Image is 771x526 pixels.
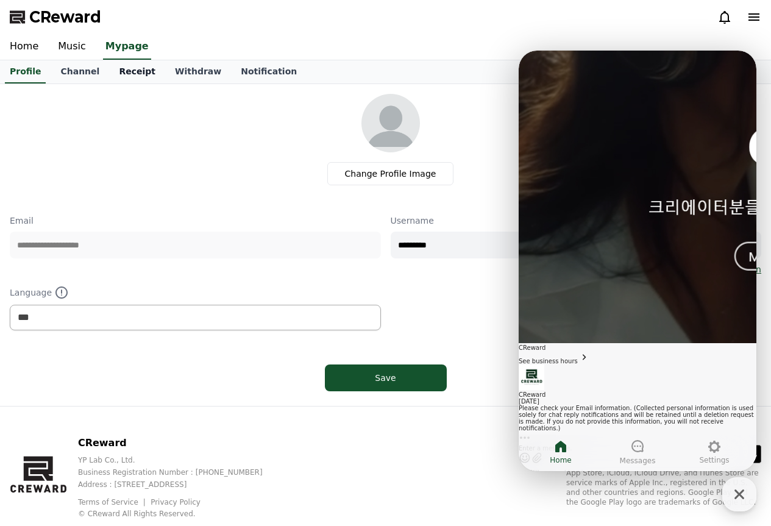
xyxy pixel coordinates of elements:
[78,467,282,477] p: Business Registration Number : [PHONE_NUMBER]
[78,480,282,489] p: Address : [STREET_ADDRESS]
[519,51,756,471] iframe: Channel chat
[78,498,147,506] a: Terms of Service
[103,34,151,60] a: Mypage
[165,60,231,84] a: Withdraw
[151,498,201,506] a: Privacy Policy
[10,7,101,27] a: CReward
[327,162,454,185] label: Change Profile Image
[566,468,761,507] p: App Store, iCloud, iCloud Drive, and iTunes Store are service marks of Apple Inc., registered in ...
[391,215,762,227] p: Username
[349,372,422,384] div: Save
[78,436,282,450] p: CReward
[361,94,420,152] img: profile_image
[29,7,101,27] span: CReward
[5,60,46,84] a: Profile
[10,215,381,227] p: Email
[78,509,282,519] p: © CReward All Rights Reserved.
[51,60,109,84] a: Channel
[48,34,96,60] a: Music
[78,455,282,465] p: YP Lab Co., Ltd.
[231,60,307,84] a: Notification
[109,60,165,84] a: Receipt
[325,364,447,391] button: Save
[10,285,381,300] p: Language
